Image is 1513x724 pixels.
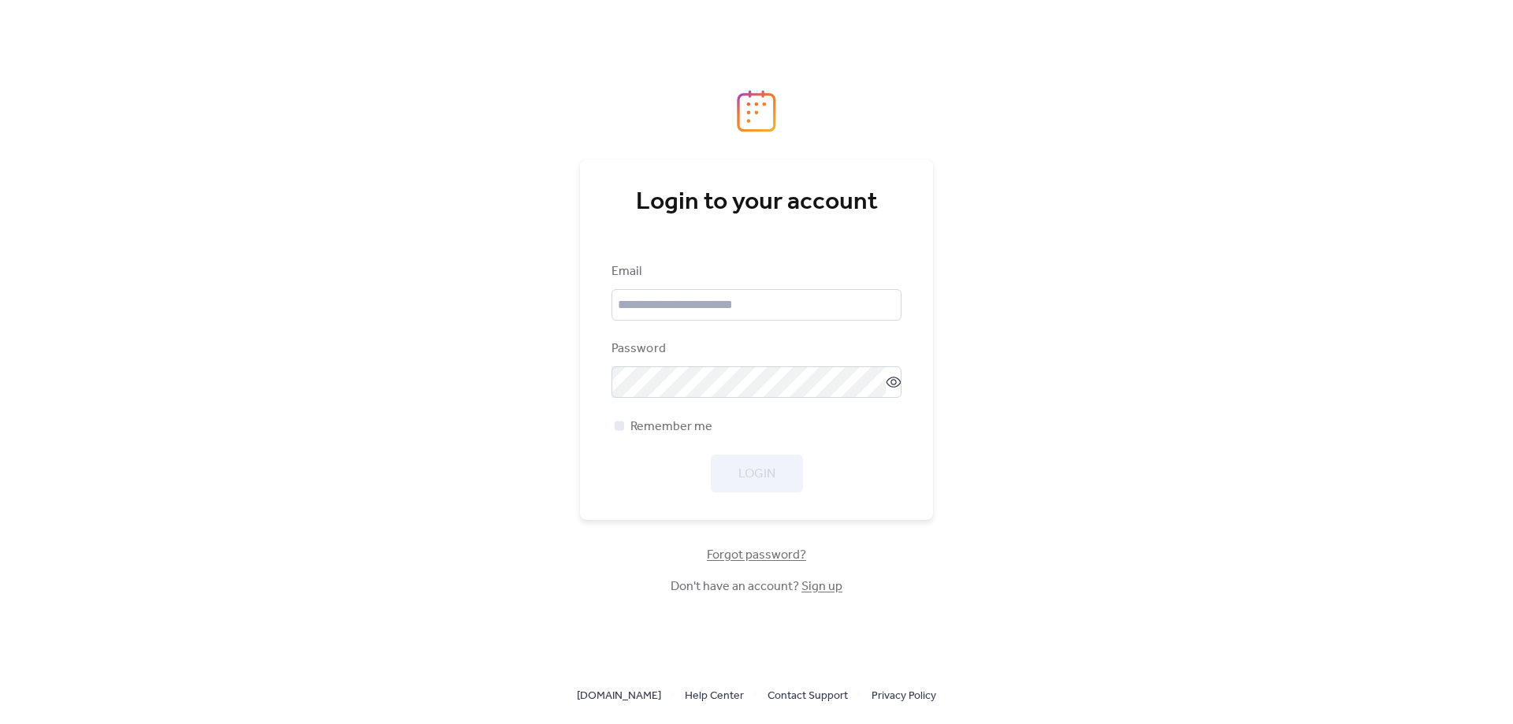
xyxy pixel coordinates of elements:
span: Help Center [685,687,744,706]
a: Sign up [801,574,842,599]
a: Privacy Policy [872,685,936,705]
span: Privacy Policy [872,687,936,706]
div: Login to your account [612,187,901,218]
span: Remember me [630,418,712,436]
div: Email [612,262,898,281]
span: Don't have an account? [671,577,842,596]
a: Help Center [685,685,744,705]
a: [DOMAIN_NAME] [577,685,661,705]
span: Contact Support [768,687,848,706]
a: Forgot password? [707,551,806,559]
span: Forgot password? [707,546,806,565]
span: [DOMAIN_NAME] [577,687,661,706]
img: logo [737,90,776,132]
a: Contact Support [768,685,848,705]
div: Password [612,340,898,358]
